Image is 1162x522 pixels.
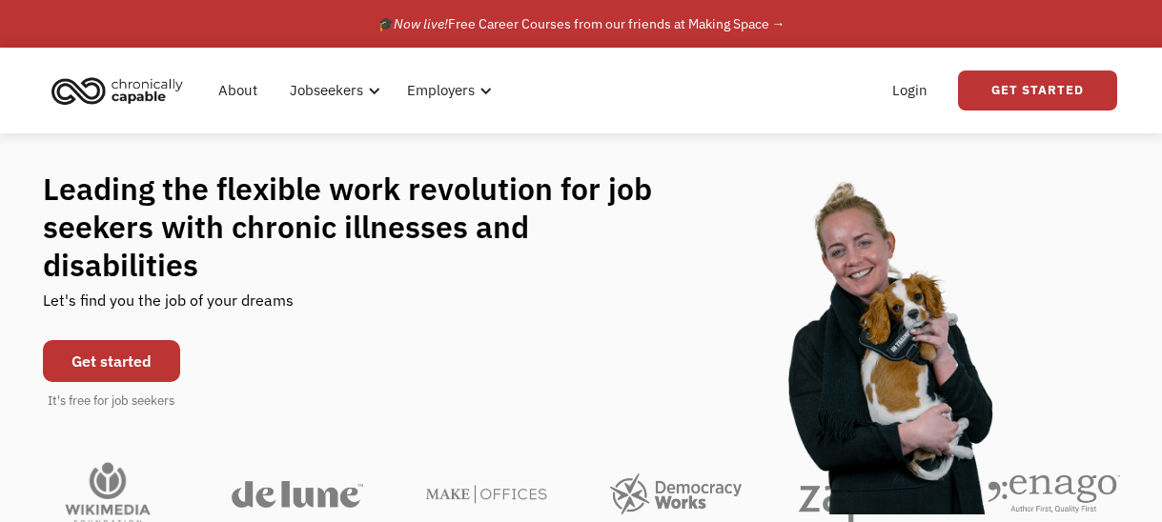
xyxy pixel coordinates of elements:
[46,70,197,111] a: home
[46,70,189,111] img: Chronically Capable logo
[48,391,174,411] div: It's free for job seekers
[43,340,180,382] a: Get started
[43,284,294,331] div: Let's find you the job of your dreams
[377,12,785,35] div: 🎓 Free Career Courses from our friends at Making Space →
[407,79,475,102] div: Employers
[881,60,939,121] a: Login
[207,60,269,121] a: About
[278,60,386,121] div: Jobseekers
[43,170,689,284] h1: Leading the flexible work revolution for job seekers with chronic illnesses and disabilities
[958,70,1117,110] a: Get Started
[396,60,498,121] div: Employers
[394,15,448,32] em: Now live!
[290,79,363,102] div: Jobseekers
